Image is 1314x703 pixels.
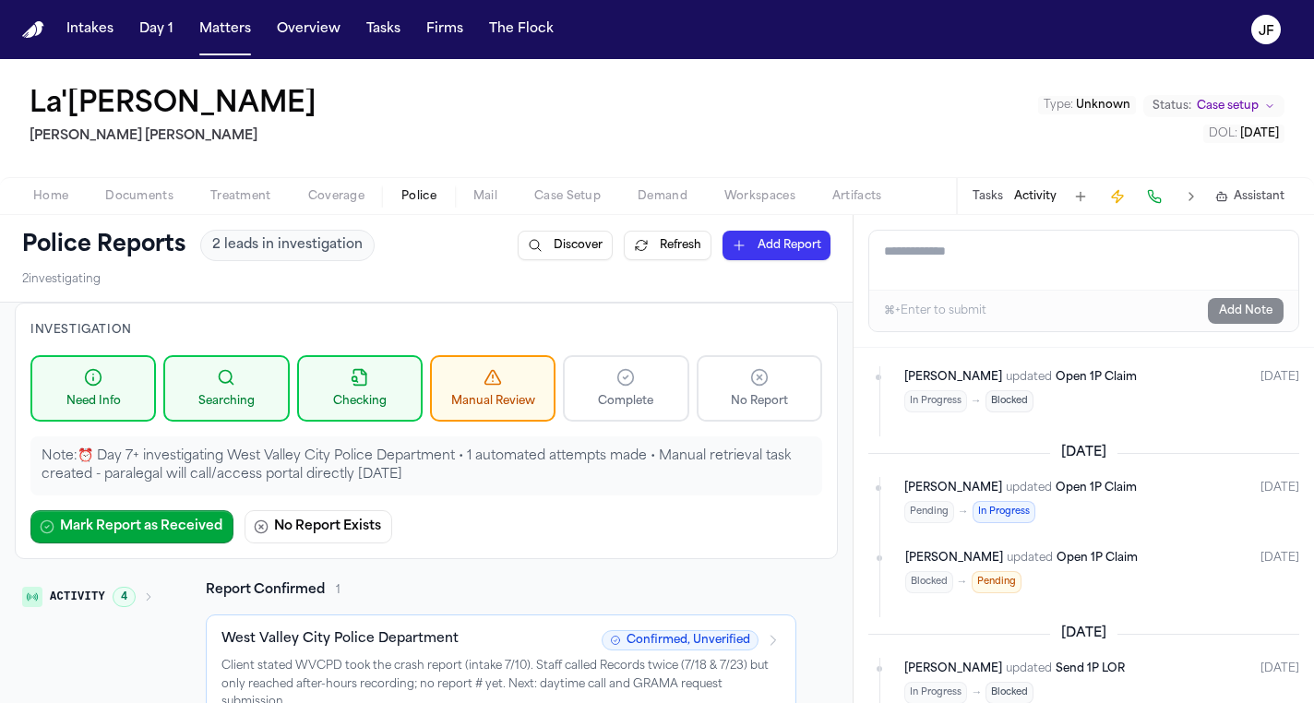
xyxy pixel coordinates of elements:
[958,505,969,519] span: →
[1076,100,1130,111] span: Unknown
[269,13,348,46] button: Overview
[1056,372,1137,383] span: Open 1P Claim
[973,189,1003,204] button: Tasks
[419,13,471,46] button: Firms
[198,394,255,409] span: Searching
[30,89,317,122] button: Edit matter name
[905,571,953,593] span: Blocked
[697,355,822,422] button: No Report
[221,630,459,649] h3: West Valley City Police Department
[518,231,613,260] button: Discover
[42,447,811,484] p: Note: ⏰ Day 7+ investigating West Valley City Police Department • 1 automated attempts made • Man...
[1056,663,1125,674] span: Send 1P LOR
[451,394,535,409] span: Manual Review
[1260,368,1299,412] time: August 13, 2025 at 3:41 PM
[206,581,325,600] h2: Report Confirmed
[1044,100,1073,111] span: Type :
[1203,125,1284,143] button: Edit DOL: 2025-05-29
[598,394,653,409] span: Complete
[972,571,1021,593] span: Pending
[904,390,967,412] span: In Progress
[22,21,44,39] img: Finch Logo
[971,685,982,700] span: →
[473,189,497,204] span: Mail
[624,231,711,260] button: Refresh
[30,89,317,122] h1: La'[PERSON_NAME]
[904,479,1002,497] span: [PERSON_NAME]
[59,13,121,46] button: Intakes
[1215,189,1284,204] button: Assistant
[1143,95,1284,117] button: Change status from Case setup
[1006,660,1052,678] span: updated
[971,394,982,409] span: →
[1153,99,1191,113] span: Status:
[22,272,101,287] span: 2 investigating
[163,355,289,422] button: Searching
[245,510,392,543] button: No Report Exists
[723,231,830,260] button: Add Report
[904,368,1002,387] span: [PERSON_NAME]
[731,394,788,409] span: No Report
[1056,483,1137,494] span: Open 1P Claim
[1050,625,1117,643] span: [DATE]
[1038,96,1136,114] button: Edit Type: Unknown
[15,581,161,613] button: Activity4
[113,587,136,607] span: 4
[132,13,181,46] button: Day 1
[985,390,1033,412] span: Blocked
[308,189,364,204] span: Coverage
[336,583,340,598] span: 1
[1068,184,1093,209] button: Add Task
[1006,368,1052,387] span: updated
[1240,128,1279,139] span: [DATE]
[1006,479,1052,497] span: updated
[724,189,795,204] span: Workspaces
[1056,368,1137,387] a: Open 1P Claim
[30,355,156,422] button: Need Info
[212,236,363,255] span: 2 leads in investigation
[638,189,687,204] span: Demand
[297,355,423,422] button: Checking
[1014,189,1057,204] button: Activity
[563,355,688,422] button: Complete
[22,21,44,39] a: Home
[22,231,185,260] h1: Police Reports
[534,189,601,204] span: Case Setup
[30,510,233,543] button: Mark Report as Received
[1057,549,1138,567] a: Open 1P Claim
[1197,99,1259,113] span: Case setup
[1050,444,1117,462] span: [DATE]
[210,189,271,204] span: Treatment
[333,394,387,409] span: Checking
[1234,189,1284,204] span: Assistant
[973,501,1035,523] span: In Progress
[33,189,68,204] span: Home
[105,189,173,204] span: Documents
[359,13,408,46] button: Tasks
[1007,549,1053,567] span: updated
[482,13,561,46] button: The Flock
[1260,549,1299,593] time: August 6, 2025 at 8:30 AM
[401,189,436,204] span: Police
[1056,479,1137,497] a: Open 1P Claim
[1208,298,1284,324] button: Add Note
[904,660,1002,678] span: [PERSON_NAME]
[1260,479,1299,523] time: August 6, 2025 at 8:30 AM
[602,630,759,650] span: Confirmed, Unverified
[904,501,954,523] span: Pending
[1141,184,1167,209] button: Make a Call
[1057,553,1138,564] span: Open 1P Claim
[1056,660,1125,678] a: Send 1P LOR
[30,325,132,336] span: Investigation
[192,13,258,46] button: Matters
[832,189,882,204] span: Artifacts
[884,304,986,318] div: ⌘+Enter to submit
[905,549,1003,567] span: [PERSON_NAME]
